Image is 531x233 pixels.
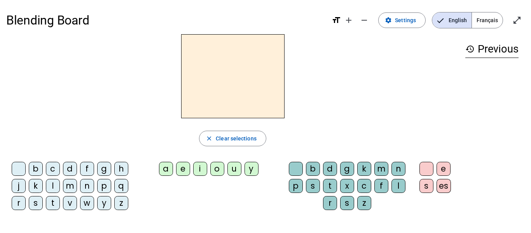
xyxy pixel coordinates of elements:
button: Enter full screen [509,12,525,28]
div: y [245,162,259,176]
mat-icon: close [206,135,213,142]
div: p [97,179,111,193]
button: Increase font size [341,12,356,28]
div: v [63,196,77,210]
div: n [391,162,405,176]
div: x [340,179,354,193]
button: Decrease font size [356,12,372,28]
div: g [97,162,111,176]
div: z [114,196,128,210]
div: e [176,162,190,176]
button: Clear selections [199,131,266,146]
h3: Previous [465,40,519,58]
div: z [357,196,371,210]
div: k [357,162,371,176]
div: i [193,162,207,176]
div: y [97,196,111,210]
div: r [323,196,337,210]
div: g [340,162,354,176]
div: s [306,179,320,193]
div: f [374,179,388,193]
mat-icon: format_size [332,16,341,25]
div: r [12,196,26,210]
div: t [46,196,60,210]
mat-icon: remove [360,16,369,25]
div: es [437,179,451,193]
mat-icon: history [465,44,475,54]
div: s [29,196,43,210]
div: p [289,179,303,193]
div: o [210,162,224,176]
div: s [419,179,433,193]
div: e [437,162,451,176]
div: l [391,179,405,193]
h1: Blending Board [6,8,325,33]
div: b [306,162,320,176]
div: m [63,179,77,193]
mat-icon: open_in_full [512,16,522,25]
div: h [114,162,128,176]
div: u [227,162,241,176]
div: b [29,162,43,176]
div: j [12,179,26,193]
div: s [340,196,354,210]
div: m [374,162,388,176]
mat-button-toggle-group: Language selection [432,12,503,28]
button: Settings [378,12,426,28]
div: w [80,196,94,210]
span: Clear selections [216,134,257,143]
div: d [63,162,77,176]
div: n [80,179,94,193]
div: f [80,162,94,176]
mat-icon: add [344,16,353,25]
div: q [114,179,128,193]
mat-icon: settings [385,17,392,24]
div: k [29,179,43,193]
span: English [432,12,472,28]
span: Français [472,12,503,28]
div: l [46,179,60,193]
div: c [46,162,60,176]
div: d [323,162,337,176]
div: a [159,162,173,176]
div: c [357,179,371,193]
span: Settings [395,16,416,25]
div: t [323,179,337,193]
